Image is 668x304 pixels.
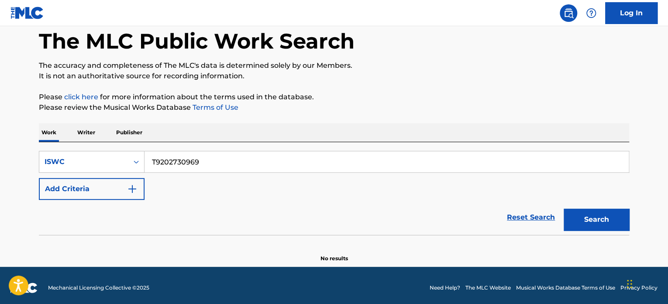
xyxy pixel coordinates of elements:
div: Drag [627,271,632,297]
a: Musical Works Database Terms of Use [516,284,615,292]
h1: The MLC Public Work Search [39,28,355,54]
a: The MLC Website [465,284,511,292]
img: help [586,8,596,18]
p: Work [39,123,59,142]
div: ISWC [45,157,123,167]
p: Please for more information about the terms used in the database. [39,92,629,102]
img: 9d2ae6d4665cec9f34b9.svg [127,184,138,194]
a: click here [64,93,98,101]
p: Writer [75,123,98,142]
form: Search Form [39,151,629,235]
button: Search [564,209,629,231]
p: The accuracy and completeness of The MLC's data is determined solely by our Members. [39,60,629,71]
a: Reset Search [503,208,559,227]
p: It is not an authoritative source for recording information. [39,71,629,81]
img: search [563,8,574,18]
a: Public Search [560,4,577,22]
p: Please review the Musical Works Database [39,102,629,113]
a: Need Help? [430,284,460,292]
p: No results [320,244,348,262]
a: Privacy Policy [620,284,658,292]
span: Mechanical Licensing Collective © 2025 [48,284,149,292]
button: Add Criteria [39,178,145,200]
img: MLC Logo [10,7,44,19]
a: Log In [605,2,658,24]
div: Help [582,4,600,22]
a: Terms of Use [191,103,238,112]
p: Publisher [114,123,145,142]
iframe: Chat Widget [624,262,668,304]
